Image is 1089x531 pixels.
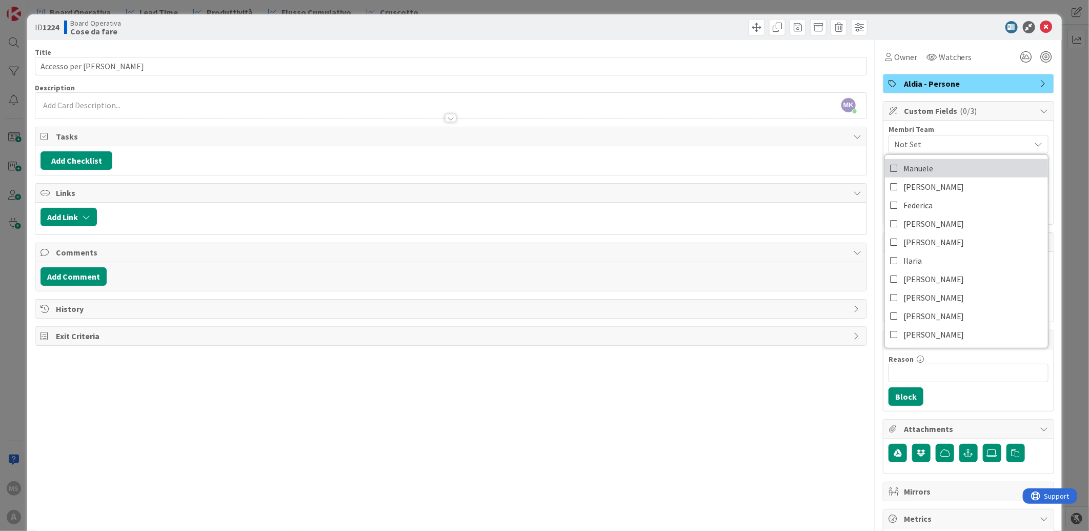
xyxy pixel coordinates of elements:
span: Manuele [903,161,933,176]
a: [PERSON_NAME] [885,233,1048,251]
span: Tasks [56,130,848,143]
span: History [56,303,848,315]
a: Ilaria [885,251,1048,270]
span: Aldia - Persone [904,77,1035,90]
a: Federica [885,196,1048,214]
span: Board Operativa [70,19,121,27]
b: Cose da fare [70,27,121,35]
div: Membri Team [889,126,1048,133]
label: Reason [889,355,914,364]
button: Add Link [41,208,97,226]
span: Federica [903,198,933,213]
span: Not Set [894,138,1031,150]
button: Add Checklist [41,151,112,170]
span: Comments [56,246,848,259]
span: ID [35,21,59,33]
span: MK [841,98,856,112]
span: [PERSON_NAME] [903,216,964,231]
span: Attachments [904,423,1035,435]
span: Description [35,83,75,92]
a: [PERSON_NAME] [885,288,1048,307]
span: Exit Criteria [56,330,848,342]
label: Title [35,48,51,57]
span: [PERSON_NAME] [903,327,964,342]
span: Metrics [904,513,1035,525]
button: Add Comment [41,267,107,286]
span: ( 0/3 ) [960,106,977,116]
span: [PERSON_NAME] [903,290,964,305]
input: type card name here... [35,57,867,75]
span: [PERSON_NAME] [903,179,964,194]
a: [PERSON_NAME] [885,325,1048,344]
span: Links [56,187,848,199]
b: 1224 [43,22,59,32]
span: Custom Fields [904,105,1035,117]
span: Ilaria [903,253,922,268]
a: [PERSON_NAME] [885,270,1048,288]
a: [PERSON_NAME] [885,178,1048,196]
a: [PERSON_NAME] [885,214,1048,233]
button: Block [889,387,923,406]
a: [PERSON_NAME] [885,307,1048,325]
span: [PERSON_NAME] [903,234,964,250]
span: Mirrors [904,485,1035,498]
span: [PERSON_NAME] [903,271,964,287]
span: [PERSON_NAME] [903,308,964,324]
span: Support [22,2,47,14]
span: Watchers [939,51,972,63]
a: Manuele [885,159,1048,178]
span: Owner [894,51,917,63]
